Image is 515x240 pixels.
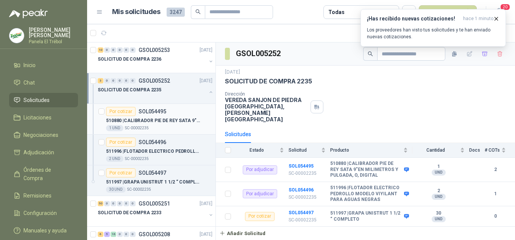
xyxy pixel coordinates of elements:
[139,140,166,145] p: SOL054496
[106,156,123,162] div: 2 UND
[9,128,78,142] a: Negociaciones
[139,232,170,237] p: GSOL005208
[289,210,314,215] b: SOL054497
[139,109,166,114] p: SOL054495
[330,143,412,158] th: Producto
[330,161,402,179] b: 510880 | CALIBRADOR PIE DE REY SATA 9"EN MILIMETROS Y PULGADA, O, DIGITAL
[9,145,78,160] a: Adjudicación
[112,6,161,17] h1: Mis solicitudes
[23,96,50,104] span: Solicitudes
[106,138,136,147] div: Por cotizar
[243,189,277,198] div: Por adjudicar
[87,104,215,135] a: Por cotizarSOL054495510880 |CALIBRADOR PIE DE REY SATA 9"EN MILIMETROS Y PULGADA, O, DIGITAL1 UND...
[111,78,116,83] div: 0
[330,185,402,203] b: 511996 | FLOTADOR ELECTRICO PEDROLLO MODELO VIYILANT PARA AGUAS NEGRAS
[432,194,446,200] div: UND
[492,5,506,19] button: 20
[98,232,103,237] div: 6
[289,170,326,177] p: SC-00002235
[9,163,78,185] a: Órdenes de Compra
[123,47,129,53] div: 0
[127,187,151,193] p: SC-00002235
[139,47,170,53] p: GSOL005253
[106,187,126,193] div: 30 UND
[139,201,170,206] p: GSOL005251
[200,231,212,238] p: [DATE]
[236,143,289,158] th: Estado
[125,125,149,131] p: SC-00002235
[106,148,200,155] p: 511996 | FLOTADOR ELECTRICO PEDROLLO MODELO VIYILANT PARA AGUAS NEGRAS
[98,199,214,223] a: 50 0 0 0 0 0 GSOL005251[DATE] SOLICITUD DE COMPRA 2233
[23,61,36,69] span: Inicio
[225,69,240,76] p: [DATE]
[9,223,78,238] a: Manuales y ayuda
[98,45,214,70] a: 10 0 0 0 0 0 GSOL005253[DATE] SOLICITUD DE COMPRA 2236
[200,77,212,85] p: [DATE]
[243,165,277,174] div: Por adjudicar
[111,47,116,53] div: 0
[29,39,78,44] p: Panela El Trébol
[117,201,123,206] div: 0
[23,226,67,235] span: Manuales y ayuda
[23,166,71,182] span: Órdenes de Compra
[23,78,35,87] span: Chat
[98,209,161,216] p: SOLICITUD DE COMPRA 2233
[23,191,51,200] span: Remisiones
[216,227,269,240] button: Añadir Solicitud
[130,201,136,206] div: 0
[9,110,78,125] a: Licitaciones
[225,130,251,138] div: Solicitudes
[245,212,275,221] div: Por cotizar
[412,188,465,194] b: 2
[432,216,446,222] div: UND
[87,135,215,165] a: Por cotizarSOL054496511996 |FLOTADOR ELECTRICO PEDROLLO MODELO VIYILANT PARA AGUAS NEGRAS2 UNDSC-...
[328,8,344,16] div: Todas
[225,97,307,122] p: VEREDA SANJON DE PIEDRA [GEOGRAPHIC_DATA] , [PERSON_NAME][GEOGRAPHIC_DATA]
[485,213,506,220] b: 0
[330,210,402,222] b: 511997 | GRAPA UNISTRUT 1 1/2 “ COMPLETO
[412,210,465,216] b: 30
[9,9,48,18] img: Logo peakr
[104,47,110,53] div: 0
[167,8,185,17] span: 3247
[419,5,477,19] button: Nueva solicitud
[225,77,312,85] p: SOLICITUD DE COMPRA 2235
[330,147,402,153] span: Producto
[289,163,314,169] b: SOL054495
[130,78,136,83] div: 0
[289,147,320,153] span: Solicitud
[106,179,200,186] p: 511997 | GRAPA UNISTRUT 1 1/2 “ COMPLETO
[106,117,200,124] p: 510880 | CALIBRADOR PIE DE REY SATA 9"EN MILIMETROS Y PULGADA, O, DIGITAL
[117,78,123,83] div: 0
[130,232,136,237] div: 0
[98,78,103,83] div: 3
[360,9,506,47] button: ¡Has recibido nuevas cotizaciones!hace 1 minuto Los proveedores han visto tus solicitudes y te ha...
[111,201,116,206] div: 0
[195,9,201,14] span: search
[9,93,78,107] a: Solicitudes
[98,201,103,206] div: 50
[139,78,170,83] p: GSOL005252
[485,166,506,173] b: 2
[106,125,123,131] div: 1 UND
[87,165,215,196] a: Por cotizarSOL054497511997 |GRAPA UNISTRUT 1 1/2 “ COMPLETO30 UNDSC-00002235
[125,156,149,162] p: SC-00002235
[485,147,500,153] span: # COTs
[289,216,326,224] p: SC-00002235
[236,48,282,60] h3: GSOL005252
[289,143,330,158] th: Solicitud
[104,232,110,237] div: 5
[289,194,326,201] p: SC-00002235
[123,232,129,237] div: 0
[485,143,515,158] th: # COTs
[23,148,54,157] span: Adjudicación
[117,47,123,53] div: 0
[23,131,58,139] span: Negociaciones
[289,187,314,193] a: SOL054496
[500,3,510,11] span: 20
[9,188,78,203] a: Remisiones
[9,206,78,220] a: Configuración
[104,201,110,206] div: 0
[98,47,103,53] div: 10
